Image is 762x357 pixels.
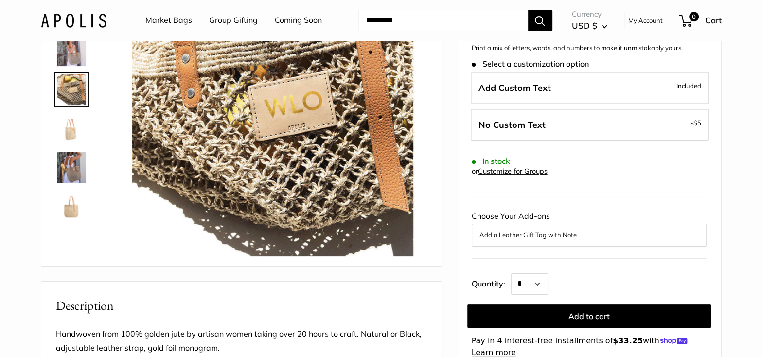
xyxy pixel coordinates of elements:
[54,150,89,185] a: Mercado Woven in Natural
[472,165,548,178] div: or
[209,13,258,28] a: Group Gifting
[56,113,87,144] img: Mercado Woven in Natural
[572,7,607,21] span: Currency
[54,189,89,224] a: Mercado Woven in Natural
[705,15,722,25] span: Cart
[528,10,552,31] button: Search
[56,296,427,315] h2: Description
[471,109,709,141] label: Leave Blank
[478,119,546,130] span: No Custom Text
[680,13,722,28] a: 0 Cart
[56,35,87,66] img: Mercado Woven in Natural
[145,13,192,28] a: Market Bags
[54,228,89,263] a: Mercado Woven in Natural
[56,230,87,261] img: Mercado Woven in Natural
[676,80,701,91] span: Included
[572,20,597,31] span: USD $
[478,82,551,93] span: Add Custom Text
[467,304,711,328] button: Add to cart
[478,167,548,176] a: Customize for Groups
[358,10,528,31] input: Search...
[54,111,89,146] a: Mercado Woven in Natural
[472,270,511,295] label: Quantity:
[472,43,707,53] p: Print a mix of letters, words, and numbers to make it unmistakably yours.
[479,229,699,241] button: Add a Leather Gift Tag with Note
[56,191,87,222] img: Mercado Woven in Natural
[56,74,87,105] img: Mercado Woven in Natural
[472,157,510,166] span: In stock
[689,12,698,21] span: 0
[56,327,427,356] p: Handwoven from 100% golden jute by artisan women taking over 20 hours to craft. Natural or Black,...
[471,72,709,104] label: Add Custom Text
[56,152,87,183] img: Mercado Woven in Natural
[275,13,322,28] a: Coming Soon
[54,72,89,107] a: Mercado Woven in Natural
[472,59,589,69] span: Select a customization option
[54,33,89,68] a: Mercado Woven in Natural
[472,209,707,246] div: Choose Your Add-ons
[572,18,607,34] button: USD $
[41,13,106,27] img: Apolis
[628,15,663,26] a: My Account
[691,117,701,128] span: -
[693,119,701,126] span: $5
